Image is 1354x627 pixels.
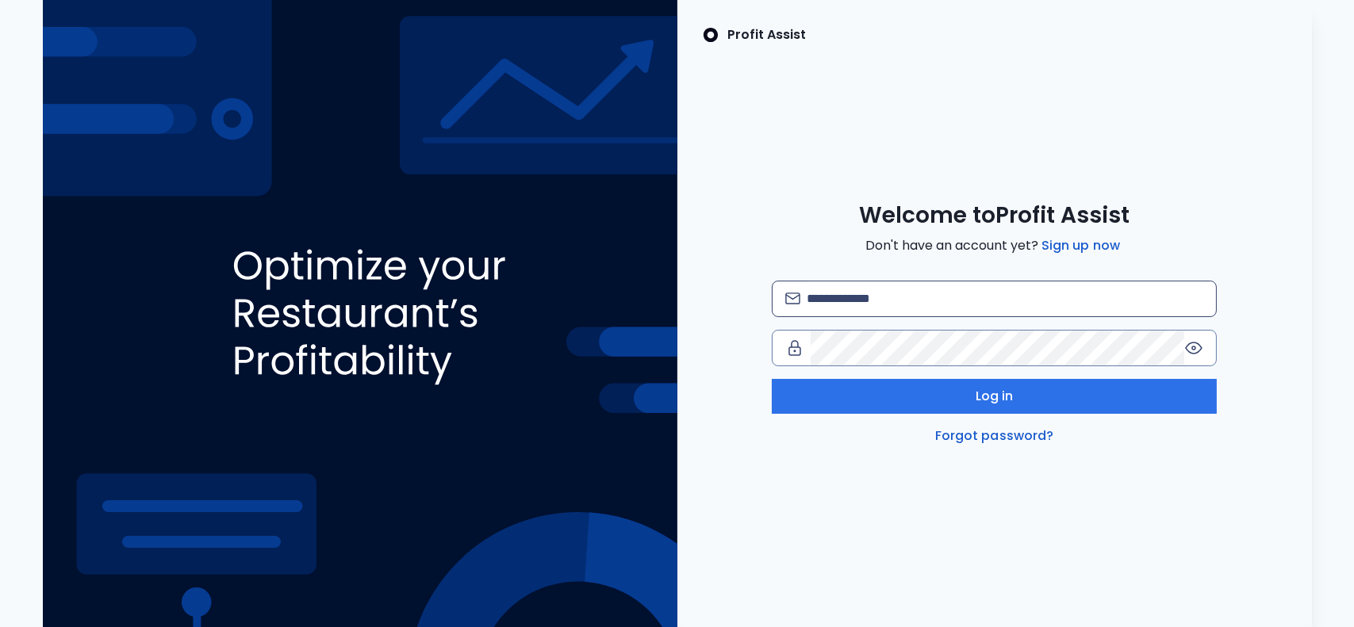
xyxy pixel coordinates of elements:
span: Log in [976,387,1014,406]
a: Forgot password? [932,426,1057,445]
a: Sign up now [1038,236,1123,255]
img: SpotOn Logo [703,25,719,44]
img: email [785,292,800,304]
span: Don't have an account yet? [865,236,1123,255]
p: Profit Assist [728,25,807,44]
button: Log in [772,379,1216,414]
span: Welcome to Profit Assist [859,201,1130,230]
